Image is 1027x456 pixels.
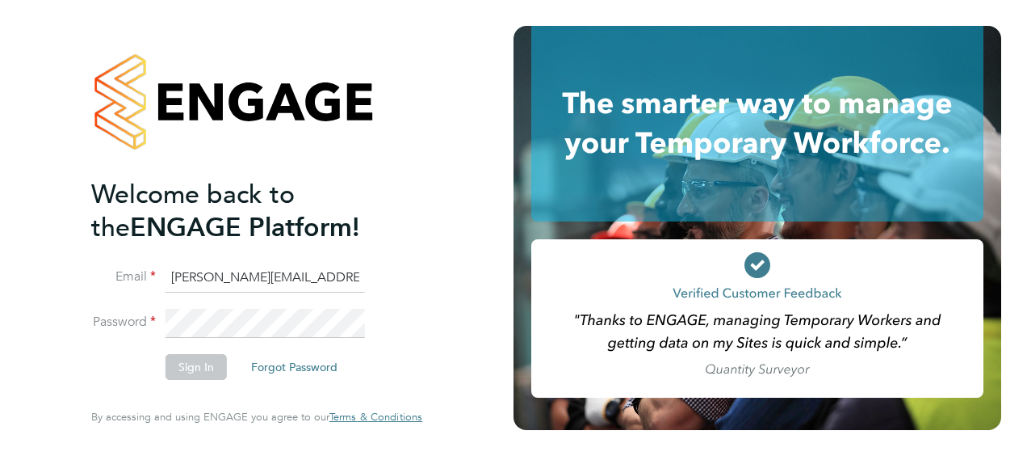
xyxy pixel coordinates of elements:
[329,410,422,424] span: Terms & Conditions
[238,354,350,380] button: Forgot Password
[166,264,365,293] input: Enter your work email...
[329,411,422,424] a: Terms & Conditions
[91,410,422,424] span: By accessing and using ENGAGE you agree to our
[91,178,406,244] h2: ENGAGE Platform!
[91,179,295,243] span: Welcome back to the
[91,268,156,285] label: Email
[91,314,156,331] label: Password
[166,354,227,380] button: Sign In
